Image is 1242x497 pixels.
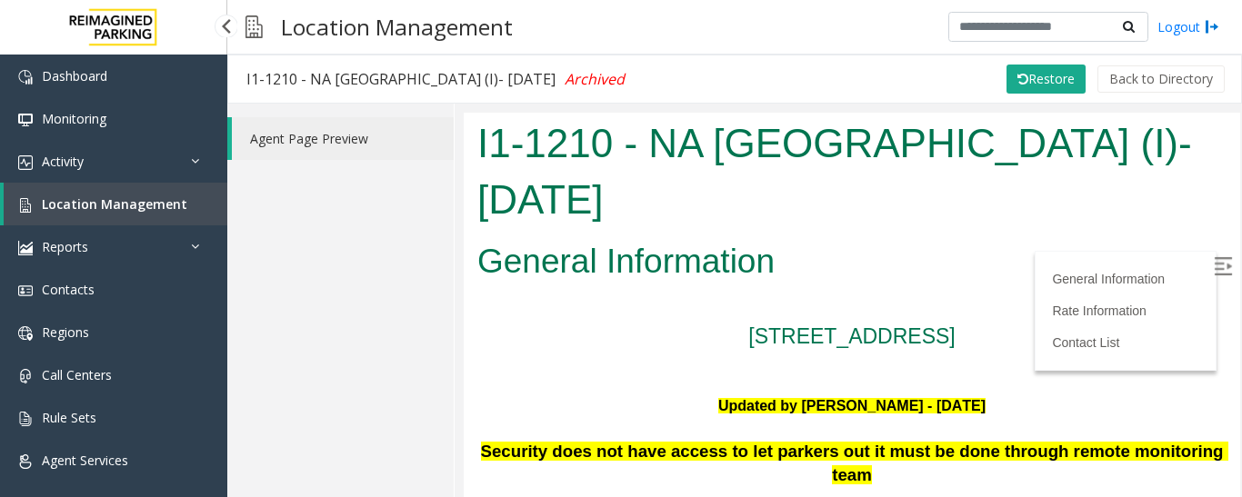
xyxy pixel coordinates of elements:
button: Restore [1007,65,1086,94]
a: Contact List [588,223,656,237]
span: Location Management [42,195,187,213]
img: 'icon' [18,369,33,383]
span: Reports [42,238,88,255]
img: logout [1205,17,1219,36]
a: Location Management [4,183,227,225]
img: 'icon' [18,155,33,170]
a: Logout [1157,17,1219,36]
h3: Location Management [272,5,522,49]
a: General Information [588,159,701,174]
span: Security does not have access to let parkers out it must be done through remote monitoring team [17,329,765,372]
a: [STREET_ADDRESS] [285,212,492,235]
button: Back to Directory [1097,65,1225,93]
img: 'icon' [18,454,33,469]
img: 'icon' [18,326,33,341]
span: Agent Services [42,452,128,469]
span: Regions [42,323,89,341]
span: Updated by [PERSON_NAME] - [DATE] [255,285,522,301]
h1: I1-1210 - NA [GEOGRAPHIC_DATA] (I)- [DATE] [14,3,763,114]
span: Activity [42,153,84,170]
a: Rate Information [588,191,683,205]
a: Agent Page Preview [232,117,454,160]
img: 'icon' [18,283,33,298]
span: Rule Sets [42,409,96,426]
img: Open/Close Sidebar Menu [750,144,768,163]
img: 'icon' [18,113,33,127]
span: Call Centers [42,366,112,383]
span: Dashboard [42,67,107,84]
h2: General Information [14,125,763,173]
span: Monitoring [42,110,106,127]
span: Archived [565,69,625,89]
img: 'icon' [18,412,33,426]
img: 'icon' [18,241,33,255]
img: pageIcon [245,5,263,49]
div: I1-1210 - NA [GEOGRAPHIC_DATA] (I)- [DATE] [246,67,625,91]
span: Contacts [42,281,95,298]
img: 'icon' [18,70,33,84]
img: 'icon' [18,198,33,213]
